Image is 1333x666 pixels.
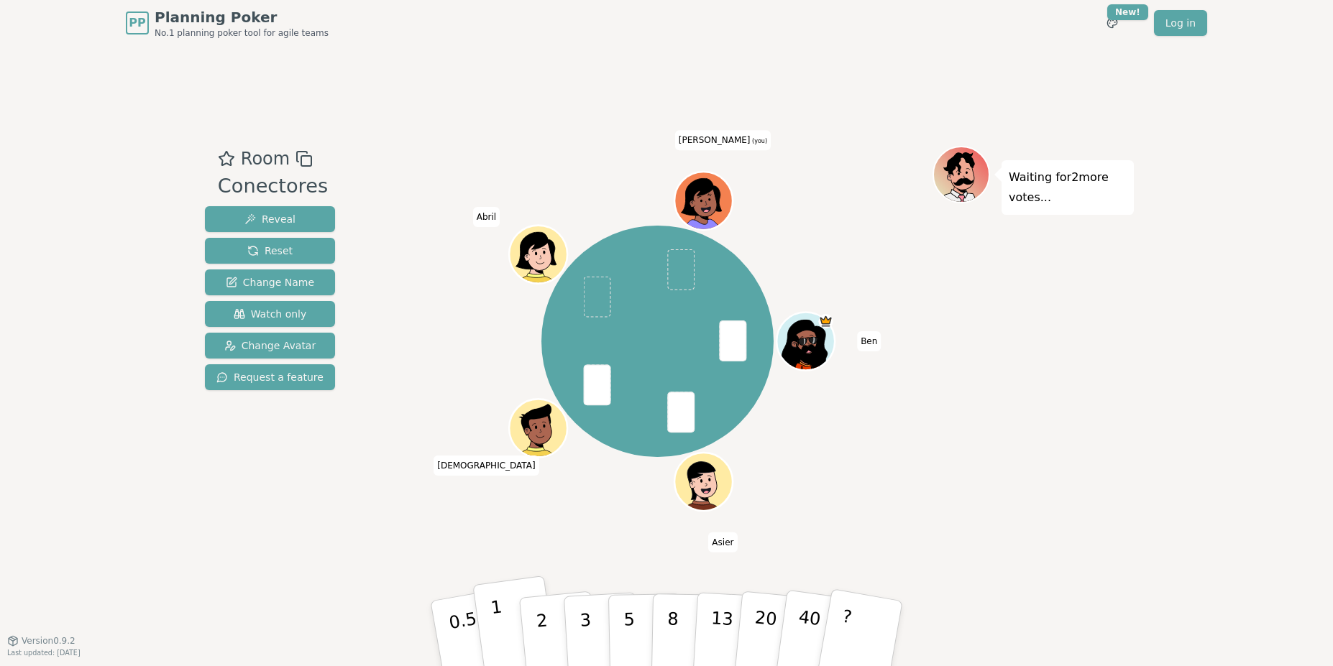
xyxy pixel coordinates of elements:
[205,301,335,327] button: Watch only
[205,333,335,359] button: Change Avatar
[818,314,833,328] span: Ben is the host
[1099,10,1125,36] button: New!
[7,649,81,657] span: Last updated: [DATE]
[1009,167,1127,208] p: Waiting for 2 more votes...
[22,635,75,647] span: Version 0.9.2
[751,138,768,144] span: (you)
[205,206,335,232] button: Reveal
[675,130,771,150] span: Click to change your name
[7,635,75,647] button: Version0.9.2
[216,370,324,384] span: Request a feature
[205,364,335,390] button: Request a feature
[1107,4,1148,20] div: New!
[244,212,296,226] span: Reveal
[1154,10,1207,36] a: Log in
[155,27,329,39] span: No.1 planning poker tool for agile teams
[155,7,329,27] span: Planning Poker
[434,455,539,476] span: Click to change your name
[676,173,730,228] button: Click to change your avatar
[218,146,235,172] button: Add as favourite
[205,269,335,295] button: Change Name
[126,7,329,39] a: PPPlanning PokerNo.1 planning poker tool for agile teams
[473,207,500,227] span: Click to change your name
[205,238,335,264] button: Reset
[241,146,290,172] span: Room
[234,307,307,321] span: Watch only
[224,338,316,353] span: Change Avatar
[857,331,881,351] span: Click to change your name
[129,14,145,32] span: PP
[226,275,314,290] span: Change Name
[247,244,293,258] span: Reset
[218,172,328,201] div: Conectores
[708,532,737,552] span: Click to change your name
